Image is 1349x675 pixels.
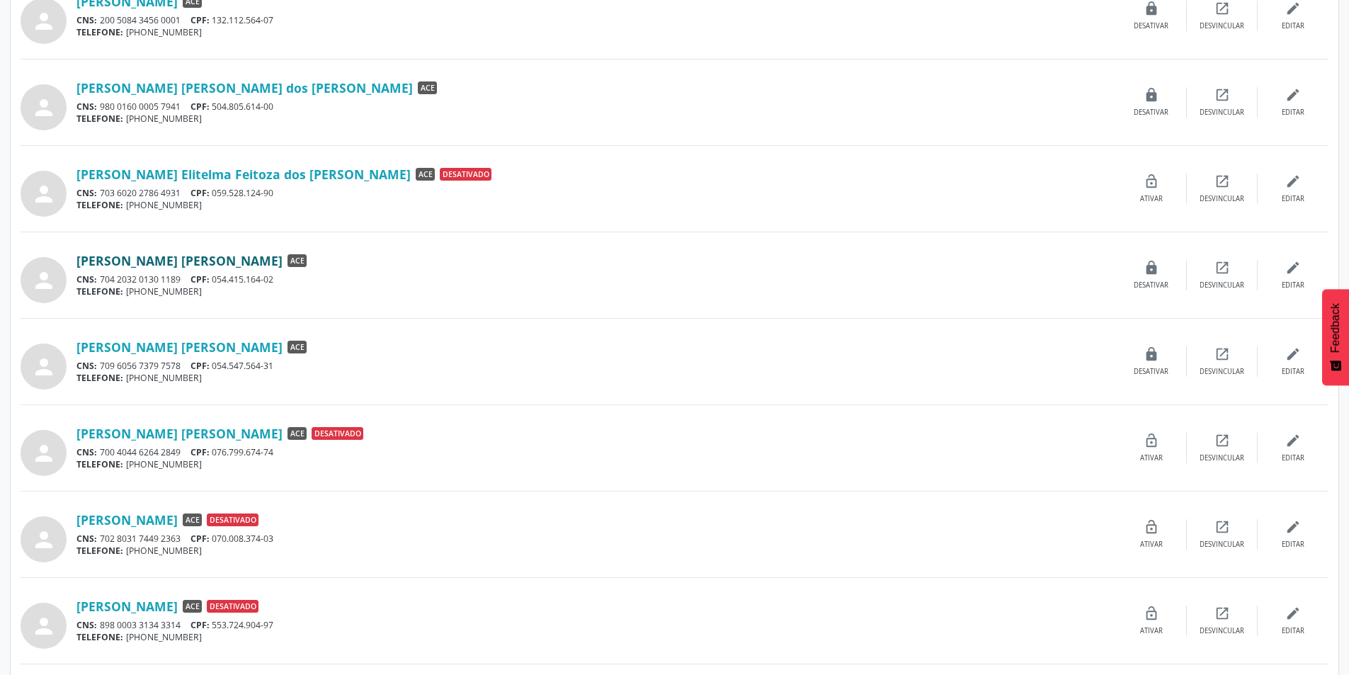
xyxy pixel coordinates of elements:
div: Desvincular [1200,626,1244,636]
div: 709 6056 7379 7578 054.547.564-31 [76,360,1116,372]
span: TELEFONE: [76,631,123,643]
span: TELEFONE: [76,113,123,125]
div: 200 5084 3456 0001 132.112.564-07 [76,14,1116,26]
span: CPF: [190,273,210,285]
a: [PERSON_NAME] [76,512,178,528]
a: [PERSON_NAME] [76,599,178,614]
div: Editar [1282,194,1304,204]
i: edit [1285,260,1301,276]
div: [PHONE_NUMBER] [76,113,1116,125]
div: Editar [1282,540,1304,550]
div: [PHONE_NUMBER] [76,26,1116,38]
span: TELEFONE: [76,199,123,211]
span: CNS: [76,187,97,199]
span: TELEFONE: [76,458,123,470]
a: [PERSON_NAME] Elitelma Feitoza dos [PERSON_NAME] [76,166,411,182]
div: Desvincular [1200,540,1244,550]
div: Editar [1282,108,1304,118]
div: Ativar [1140,626,1163,636]
div: Ativar [1140,540,1163,550]
i: edit [1285,606,1301,621]
i: open_in_new [1214,1,1230,16]
i: person [31,354,57,380]
span: CNS: [76,446,97,458]
i: edit [1285,174,1301,189]
div: [PHONE_NUMBER] [76,199,1116,211]
div: Desvincular [1200,108,1244,118]
span: TELEFONE: [76,545,123,557]
i: lock_open [1144,519,1159,535]
span: ACE [183,514,202,526]
span: CNS: [76,619,97,631]
div: Ativar [1140,453,1163,463]
span: Feedback [1329,303,1342,353]
i: person [31,527,57,552]
i: lock [1144,346,1159,362]
span: CPF: [190,446,210,458]
span: Desativado [440,168,491,181]
div: Desativar [1134,21,1168,31]
span: CPF: [190,101,210,113]
div: 980 0160 0005 7941 504.805.614-00 [76,101,1116,113]
span: ACE [418,81,437,94]
i: edit [1285,433,1301,448]
i: person [31,95,57,120]
span: CPF: [190,14,210,26]
i: lock_open [1144,606,1159,621]
div: 898 0003 3134 3314 553.724.904-97 [76,619,1116,631]
div: Desvincular [1200,21,1244,31]
div: Editar [1282,21,1304,31]
span: ACE [416,168,435,181]
span: Desativado [207,600,258,613]
i: open_in_new [1214,346,1230,362]
div: Editar [1282,367,1304,377]
a: [PERSON_NAME] [PERSON_NAME] [76,339,283,355]
span: ACE [288,341,307,353]
div: [PHONE_NUMBER] [76,545,1116,557]
i: lock_open [1144,433,1159,448]
button: Feedback - Mostrar pesquisa [1322,289,1349,385]
i: person [31,8,57,34]
a: [PERSON_NAME] [PERSON_NAME] [76,253,283,268]
div: [PHONE_NUMBER] [76,631,1116,643]
div: Desvincular [1200,280,1244,290]
i: edit [1285,346,1301,362]
div: Desativar [1134,108,1168,118]
i: open_in_new [1214,606,1230,621]
i: open_in_new [1214,260,1230,276]
span: CNS: [76,533,97,545]
span: TELEFONE: [76,285,123,297]
div: Desvincular [1200,453,1244,463]
span: CPF: [190,619,210,631]
i: person [31,268,57,293]
span: CNS: [76,273,97,285]
i: lock [1144,87,1159,103]
div: Editar [1282,626,1304,636]
i: edit [1285,519,1301,535]
span: TELEFONE: [76,372,123,384]
span: CNS: [76,14,97,26]
span: ACE [183,600,202,613]
span: CPF: [190,533,210,545]
i: open_in_new [1214,87,1230,103]
span: ACE [288,254,307,267]
i: lock_open [1144,174,1159,189]
span: CPF: [190,187,210,199]
div: Desvincular [1200,194,1244,204]
div: Desativar [1134,280,1168,290]
div: 704 2032 0130 1189 054.415.164-02 [76,273,1116,285]
span: ACE [288,427,307,440]
div: Desvincular [1200,367,1244,377]
span: TELEFONE: [76,26,123,38]
i: edit [1285,1,1301,16]
i: open_in_new [1214,519,1230,535]
span: Desativado [312,427,363,440]
i: edit [1285,87,1301,103]
span: CNS: [76,101,97,113]
i: lock [1144,1,1159,16]
div: [PHONE_NUMBER] [76,285,1116,297]
div: Ativar [1140,194,1163,204]
span: Desativado [207,514,258,526]
a: [PERSON_NAME] [PERSON_NAME] dos [PERSON_NAME] [76,80,413,96]
span: CNS: [76,360,97,372]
